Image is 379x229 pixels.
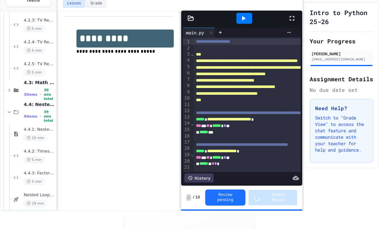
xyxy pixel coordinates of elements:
span: • [40,92,41,97]
div: 21 [183,164,191,170]
div: main.py [183,29,207,36]
div: 15 [183,127,191,133]
div: 19 [183,152,191,158]
span: 4.4: Nested Loops [24,101,55,107]
div: [EMAIL_ADDRESS][DOMAIN_NAME] [312,57,371,62]
div: 20 [183,158,191,164]
span: 5 min [24,48,45,54]
div: 17 [183,139,191,145]
span: 10 [195,195,200,200]
div: [PERSON_NAME] [312,51,371,57]
div: 12 [183,108,191,114]
span: Fold line [191,152,194,157]
span: 5 min [24,26,45,32]
div: 18 [183,145,191,152]
div: 13 [183,114,191,120]
h2: Assignment Details [310,75,373,84]
div: 5 [183,64,191,70]
div: 16 [183,133,191,139]
span: / [192,195,195,200]
div: 7 [183,76,191,83]
div: 14 [183,120,191,127]
h1: Intro to Python 25-26 [310,8,373,26]
span: 10 min [24,135,47,141]
span: Fold line [191,51,194,57]
span: 39 min total [44,110,55,123]
div: 9 [183,89,191,95]
div: 6 [183,70,191,76]
span: Fold line [191,121,194,126]
div: 2 [183,45,191,51]
span: 4.2.5: TV Remote III [24,61,55,67]
span: 5 min [24,69,45,75]
span: 30 min total [44,88,55,101]
div: History [184,173,214,182]
span: 5 min [24,179,45,185]
span: • [40,114,41,119]
h3: Need Help? [315,104,368,112]
span: 4 items [24,114,37,119]
span: 4.3: Math with Loops [24,80,55,85]
span: 4.2.3: TV Remote I [24,18,55,23]
p: Switch to "Grade View" to access the chat feature and communicate with your teacher for help and ... [315,115,368,153]
span: Nested Loops - Quiz [24,192,55,198]
h2: Your Progress [310,37,373,46]
button: Review pending [205,189,246,206]
span: - [186,194,191,201]
span: 4.2.4: TV Remote II [24,40,55,45]
div: 8 [183,83,191,89]
span: Submit Answer [265,192,292,203]
div: No due date set [310,86,373,94]
span: 4.4.3: Factorial [24,171,55,176]
div: 1 [183,39,191,45]
span: 19 min [24,200,47,207]
div: 11 [183,101,191,108]
span: 3 items [24,92,37,97]
span: 4.4.2: Times Table [24,149,55,154]
span: 5 min [24,157,45,163]
span: 4.4.1: Nested Loops [24,127,55,132]
div: 22 [183,170,191,176]
div: 4 [183,57,191,64]
div: 3 [183,51,191,57]
div: 10 [183,95,191,101]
